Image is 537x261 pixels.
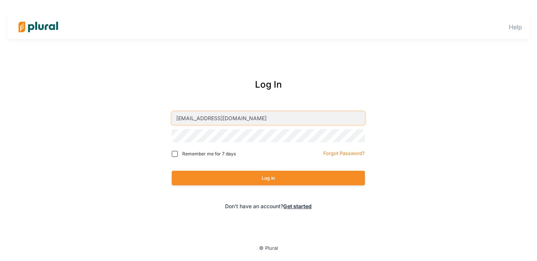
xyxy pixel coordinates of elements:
[323,149,365,157] a: Forgot Password?
[283,203,312,209] a: Get started
[172,151,178,157] input: Remember me for 7 days
[509,23,522,31] a: Help
[259,245,278,251] small: © Plural
[12,14,64,40] img: Logo for Plural
[172,171,365,185] button: Log In
[323,151,365,156] small: Forgot Password?
[140,78,397,91] div: Log In
[140,202,397,210] div: Don't have an account?
[182,151,236,157] span: Remember me for 7 days
[172,112,365,125] input: Email address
